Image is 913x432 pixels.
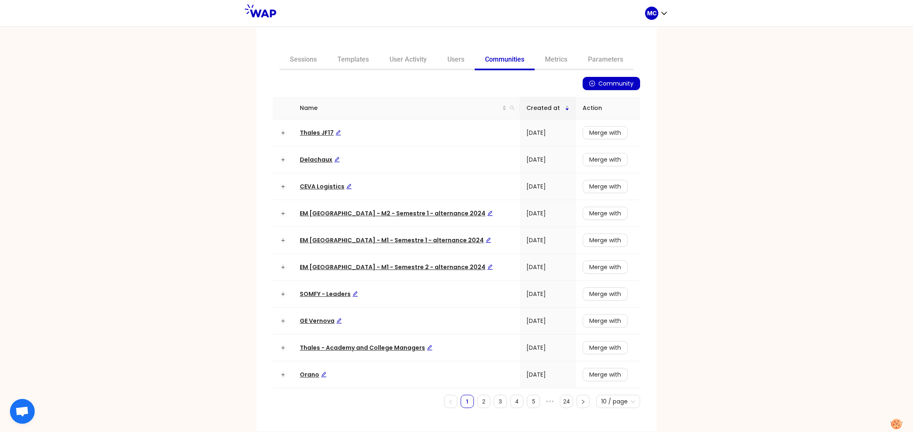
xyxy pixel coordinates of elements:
td: [DATE] [520,334,576,361]
a: Thales - Academy and College ManagersEdit [300,344,433,352]
li: 5 [527,395,540,408]
button: Expand row [280,129,287,136]
a: Templates [327,50,379,70]
button: Merge with [583,341,628,354]
button: Expand row [280,210,287,217]
li: 2 [477,395,490,408]
div: Edit [336,316,342,325]
span: GE Vernova [300,317,342,325]
span: 10 / page [601,395,635,408]
td: [DATE] [520,146,576,173]
span: Delachaux [300,155,340,164]
li: Next 5 Pages [543,395,557,408]
button: Merge with [583,314,628,327]
span: Merge with [589,155,621,164]
span: Merge with [589,289,621,298]
td: [DATE] [520,200,576,227]
div: Edit [485,236,491,245]
div: Ouvrir le chat [10,399,35,424]
a: Metrics [535,50,578,70]
td: [DATE] [520,361,576,388]
a: 2 [478,395,490,408]
span: Merge with [589,182,621,191]
button: Expand row [280,317,287,324]
span: Thales JF17 [300,129,341,137]
span: edit [427,345,433,351]
span: Orano [300,370,327,379]
div: Edit [427,343,433,352]
div: Edit [334,155,340,164]
a: EM [GEOGRAPHIC_DATA] - M2 - Semestre 1 - alternance 2024Edit [300,209,493,217]
th: Action [576,97,640,119]
button: Merge with [583,368,628,381]
div: Edit [346,182,352,191]
button: Merge with [583,260,628,274]
div: Edit [321,370,327,379]
span: ••• [543,395,557,408]
span: Merge with [589,343,621,352]
a: EM [GEOGRAPHIC_DATA] - M1 - Semestre 1 - alternance 2024Edit [300,236,491,244]
button: right [576,395,590,408]
button: Expand row [280,237,287,243]
td: [DATE] [520,308,576,334]
li: 4 [510,395,523,408]
span: CEVA Logistics [300,182,352,191]
button: Merge with [583,234,628,247]
p: MC [647,9,657,17]
td: [DATE] [520,254,576,281]
a: DelachauxEdit [300,155,340,164]
div: Edit [352,289,358,298]
a: Users [437,50,475,70]
span: edit [321,372,327,377]
span: Merge with [589,263,621,272]
button: Merge with [583,207,628,220]
li: Previous Page [444,395,457,408]
span: search [508,102,516,114]
li: Next Page [576,395,590,408]
span: Merge with [589,128,621,137]
a: GE VernovaEdit [300,317,342,325]
span: plus-circle [589,81,595,87]
td: [DATE] [520,173,576,200]
span: EM [GEOGRAPHIC_DATA] - M2 - Semestre 1 - alternance 2024 [300,209,493,217]
button: Expand row [280,183,287,190]
span: Merge with [589,316,621,325]
span: right [581,399,586,404]
span: SOMFY - Leaders [300,290,358,298]
span: EM [GEOGRAPHIC_DATA] - M1 - Semestre 2 - alternance 2024 [300,263,493,271]
span: edit [335,130,341,136]
div: Edit [487,209,493,218]
span: edit [487,264,493,270]
span: Name [300,103,502,112]
span: Merge with [589,370,621,379]
span: Community [598,79,633,88]
div: Edit [335,128,341,137]
button: plus-circleCommunity [583,77,640,90]
a: CEVA LogisticsEdit [300,182,352,191]
button: Merge with [583,287,628,301]
span: edit [487,210,493,216]
a: Thales JF17Edit [300,129,341,137]
button: Expand row [280,291,287,297]
a: 3 [494,395,507,408]
button: left [444,395,457,408]
a: EM [GEOGRAPHIC_DATA] - M1 - Semestre 2 - alternance 2024Edit [300,263,493,271]
button: Merge with [583,126,628,139]
button: Merge with [583,153,628,166]
div: Page Size [596,395,640,408]
a: Parameters [578,50,633,70]
span: Merge with [589,209,621,218]
td: [DATE] [520,119,576,146]
button: Expand row [280,344,287,351]
a: Sessions [280,50,327,70]
a: SOMFY - LeadersEdit [300,290,358,298]
a: 4 [511,395,523,408]
button: Merge with [583,180,628,193]
span: Thales - Academy and College Managers [300,344,433,352]
span: Merge with [589,236,621,245]
span: EM [GEOGRAPHIC_DATA] - M1 - Semestre 1 - alternance 2024 [300,236,491,244]
li: 24 [560,395,573,408]
span: search [510,105,515,110]
button: MC [645,7,668,20]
